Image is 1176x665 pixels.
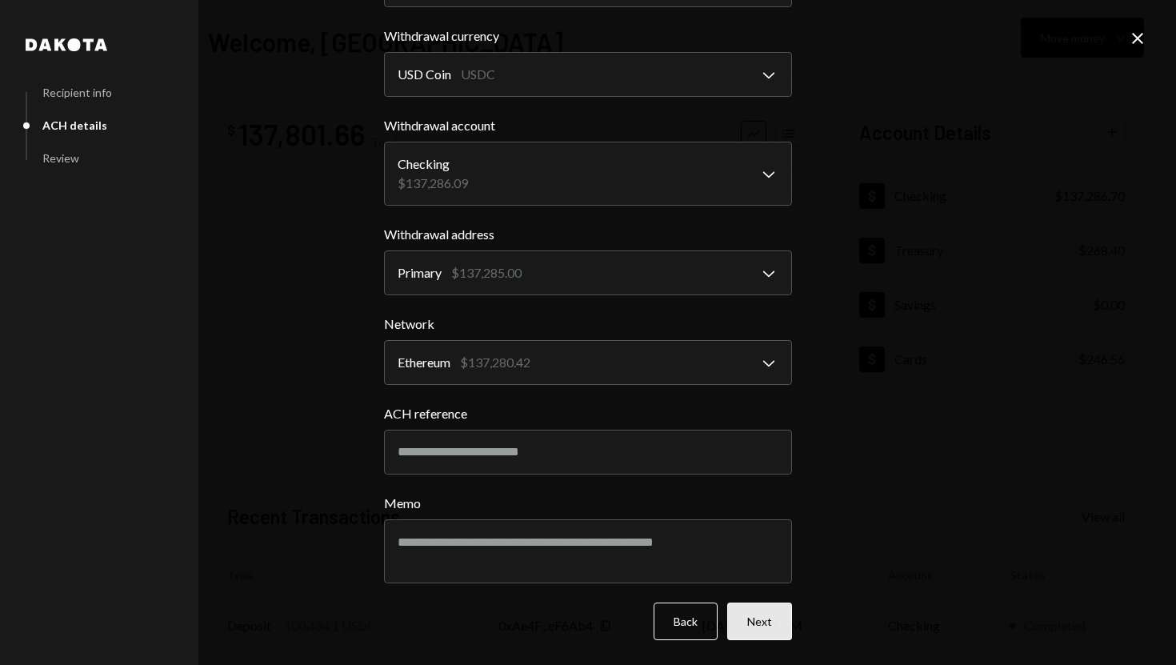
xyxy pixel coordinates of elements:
label: Withdrawal currency [384,26,792,46]
div: USDC [461,65,495,84]
div: $137,285.00 [451,263,522,282]
div: Review [42,151,79,165]
label: ACH reference [384,404,792,423]
div: Recipient info [42,86,112,99]
label: Memo [384,494,792,513]
div: $137,280.42 [460,353,530,372]
label: Withdrawal address [384,225,792,244]
button: Withdrawal address [384,250,792,295]
div: ACH details [42,118,107,132]
button: Network [384,340,792,385]
button: Next [727,603,792,640]
label: Withdrawal account [384,116,792,135]
button: Back [654,603,718,640]
button: Withdrawal account [384,142,792,206]
button: Withdrawal currency [384,52,792,97]
label: Network [384,314,792,334]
